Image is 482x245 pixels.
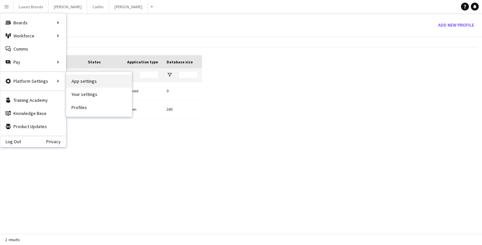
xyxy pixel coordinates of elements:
[163,82,202,100] div: 0
[109,0,148,13] button: [PERSON_NAME]
[66,88,132,101] a: Your settings
[88,59,101,64] span: Status
[0,29,66,42] div: Workforce
[435,20,477,30] button: Add new Profile
[0,120,66,133] a: Product Updates
[123,100,163,118] div: Open
[100,71,119,79] input: Status Filter Input
[0,107,66,120] a: Knowledge Base
[0,56,66,69] div: Pay
[167,72,172,78] button: Open Filter Menu
[0,94,66,107] a: Training Academy
[66,75,132,88] a: App settings
[0,75,66,88] div: Platform Settings
[66,101,132,114] a: Profiles
[87,0,109,13] button: Caitlin
[0,16,66,29] div: Boards
[127,59,158,64] span: Application type
[46,139,66,144] a: Privacy
[49,0,87,13] button: [PERSON_NAME]
[0,42,66,56] a: Comms
[167,59,193,64] span: Database size
[0,139,21,144] a: Log Out
[13,0,49,13] button: Luxury Brands
[163,100,202,118] div: 260
[178,71,198,79] input: Database size Filter Input
[123,82,163,100] div: Closed
[139,71,159,79] input: Application type Filter Input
